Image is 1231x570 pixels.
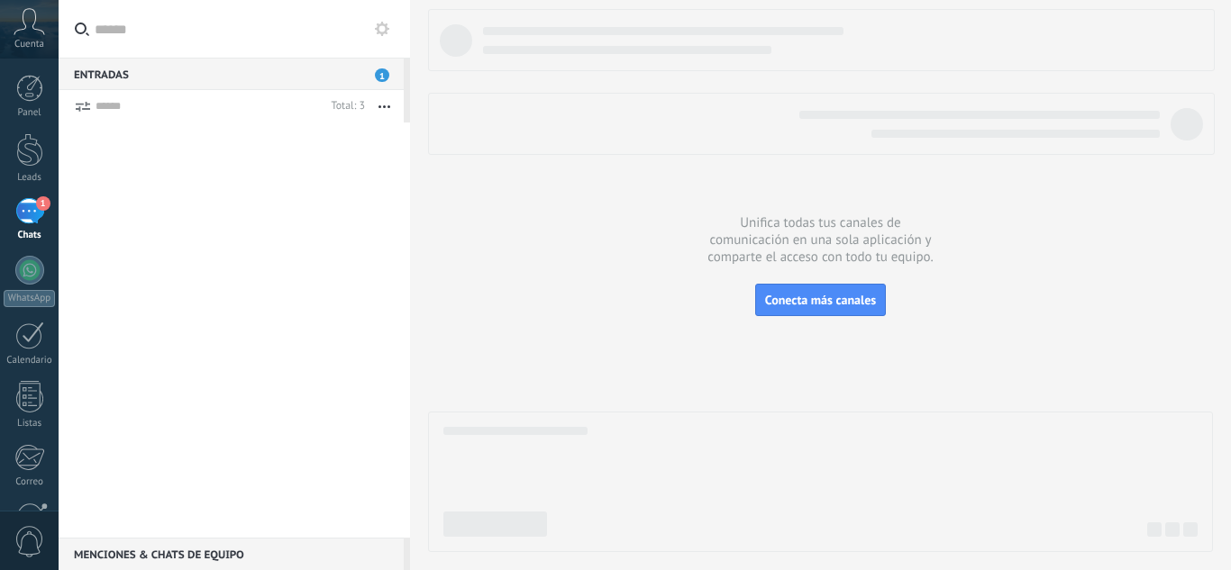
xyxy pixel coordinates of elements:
div: Chats [4,230,56,241]
span: Cuenta [14,39,44,50]
div: Menciones & Chats de equipo [59,538,404,570]
div: Correo [4,476,56,488]
button: Conecta más canales [755,284,886,316]
div: Listas [4,418,56,430]
span: 1 [375,68,389,82]
div: WhatsApp [4,290,55,307]
div: Calendario [4,355,56,366]
span: 1 [36,196,50,211]
div: Leads [4,172,56,184]
div: Entradas [59,58,404,90]
div: Total: 3 [324,97,365,115]
div: Panel [4,107,56,119]
span: Conecta más canales [765,292,876,308]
